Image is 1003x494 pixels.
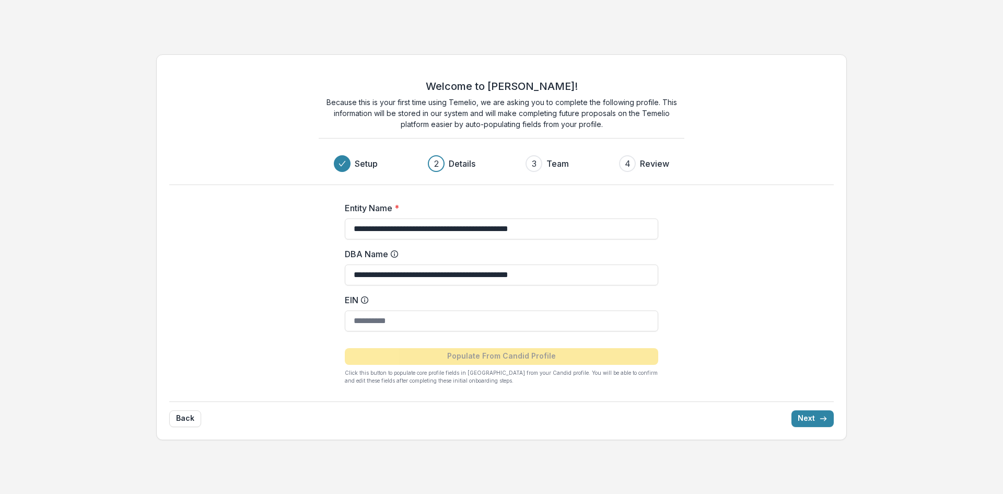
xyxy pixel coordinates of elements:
[319,97,684,130] p: Because this is your first time using Temelio, we are asking you to complete the following profil...
[546,157,569,170] h3: Team
[426,80,578,93] h2: Welcome to [PERSON_NAME]!
[345,369,658,385] p: Click this button to populate core profile fields in [GEOGRAPHIC_DATA] from your Candid profile. ...
[345,202,652,214] label: Entity Name
[449,157,475,170] h3: Details
[640,157,669,170] h3: Review
[791,410,834,427] button: Next
[334,155,669,172] div: Progress
[532,157,537,170] div: 3
[355,157,378,170] h3: Setup
[345,248,652,260] label: DBA Name
[345,294,652,306] label: EIN
[434,157,439,170] div: 2
[345,348,658,365] button: Populate From Candid Profile
[169,410,201,427] button: Back
[625,157,631,170] div: 4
